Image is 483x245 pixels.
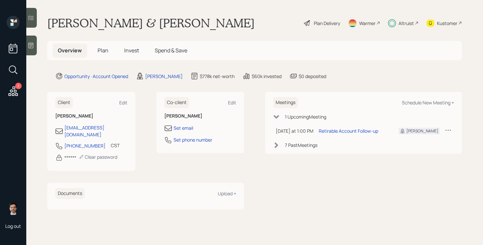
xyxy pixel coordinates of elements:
h6: Documents [55,188,85,199]
div: Altruist [399,20,414,27]
div: Edit [228,99,236,106]
h6: Co-client [164,97,189,108]
div: Log out [5,223,21,229]
div: Warmer [359,20,376,27]
div: Edit [119,99,127,106]
div: [DATE] at 1:00 PM [276,127,313,134]
div: Opportunity · Account Opened [64,73,128,80]
div: Plan Delivery [314,20,340,27]
div: Kustomer [437,20,457,27]
div: 3 [15,83,22,89]
span: Overview [58,47,82,54]
h6: [PERSON_NAME] [55,113,127,119]
div: Set phone number [173,136,212,143]
div: 7 Past Meeting s [285,142,317,149]
div: [PHONE_NUMBER] [64,142,105,149]
div: Set email [173,124,193,131]
span: Spend & Save [155,47,187,54]
span: Plan [98,47,108,54]
div: [PERSON_NAME] [406,128,438,134]
h6: Client [55,97,73,108]
span: Invest [124,47,139,54]
div: Upload + [218,190,236,197]
div: 1 Upcoming Meeting [285,113,326,120]
h6: [PERSON_NAME] [164,113,237,119]
div: [PERSON_NAME] [145,73,183,80]
div: Clear password [79,154,117,160]
img: jonah-coleman-headshot.png [7,202,20,215]
div: Retirable Account Follow-up [319,127,378,134]
div: Schedule New Meeting + [402,99,454,106]
div: [EMAIL_ADDRESS][DOMAIN_NAME] [64,124,127,138]
div: CST [111,142,120,149]
h1: [PERSON_NAME] & [PERSON_NAME] [47,16,255,30]
div: $60k invested [252,73,282,80]
div: $778k net-worth [200,73,235,80]
h6: Meetings [273,97,298,108]
div: $0 deposited [299,73,326,80]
